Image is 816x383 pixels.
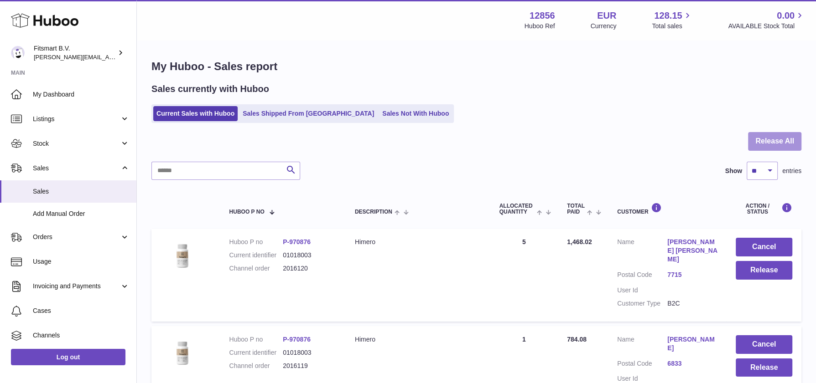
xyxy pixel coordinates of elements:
[33,139,120,148] span: Stock
[11,349,125,365] a: Log out
[34,44,116,61] div: Fitsmart B.V.
[736,335,792,354] button: Cancel
[567,238,592,245] span: 1,468.02
[229,238,283,246] dt: Huboo P no
[617,203,717,215] div: Customer
[11,46,25,60] img: jonathan@leaderoo.com
[283,251,337,260] dd: 01018003
[490,229,558,321] td: 5
[283,238,311,245] a: P-970876
[151,59,801,74] h1: My Huboo - Sales report
[567,203,585,215] span: Total paid
[355,238,481,246] div: Himero
[667,335,717,352] a: [PERSON_NAME]
[33,115,120,123] span: Listings
[33,331,130,340] span: Channels
[525,22,555,31] div: Huboo Ref
[229,348,283,357] dt: Current identifier
[239,106,377,121] a: Sales Shipped From [GEOGRAPHIC_DATA]
[229,251,283,260] dt: Current identifier
[748,132,801,151] button: Release All
[153,106,238,121] a: Current Sales with Huboo
[33,90,130,99] span: My Dashboard
[355,335,481,344] div: Himero
[33,257,130,266] span: Usage
[379,106,452,121] a: Sales Not With Huboo
[617,299,667,308] dt: Customer Type
[782,167,801,175] span: entries
[652,10,692,31] a: 128.15 Total sales
[33,282,120,291] span: Invoicing and Payments
[229,209,265,215] span: Huboo P no
[283,348,337,357] dd: 01018003
[736,203,792,215] div: Action / Status
[736,238,792,256] button: Cancel
[151,83,269,95] h2: Sales currently with Huboo
[33,306,130,315] span: Cases
[617,359,667,370] dt: Postal Code
[229,362,283,370] dt: Channel order
[667,238,717,264] a: [PERSON_NAME] [PERSON_NAME]
[567,336,587,343] span: 784.08
[736,261,792,280] button: Release
[617,286,667,295] dt: User Id
[530,10,555,22] strong: 12856
[617,335,667,355] dt: Name
[355,209,392,215] span: Description
[229,264,283,273] dt: Channel order
[229,335,283,344] dt: Huboo P no
[667,299,717,308] dd: B2C
[777,10,795,22] span: 0.00
[499,203,535,215] span: ALLOCATED Quantity
[161,335,206,368] img: 128561711358723.png
[33,164,120,173] span: Sales
[725,167,742,175] label: Show
[667,271,717,279] a: 7715
[283,362,337,370] dd: 2016119
[33,209,130,218] span: Add Manual Order
[33,187,130,196] span: Sales
[283,336,311,343] a: P-970876
[591,22,617,31] div: Currency
[617,238,667,266] dt: Name
[283,264,337,273] dd: 2016120
[654,10,682,22] span: 128.15
[736,358,792,377] button: Release
[617,271,667,281] dt: Postal Code
[617,374,667,383] dt: User Id
[161,238,206,271] img: 128561711358723.png
[33,233,120,241] span: Orders
[652,22,692,31] span: Total sales
[728,10,805,31] a: 0.00 AVAILABLE Stock Total
[597,10,616,22] strong: EUR
[667,359,717,368] a: 6833
[728,22,805,31] span: AVAILABLE Stock Total
[34,53,183,61] span: [PERSON_NAME][EMAIL_ADDRESS][DOMAIN_NAME]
